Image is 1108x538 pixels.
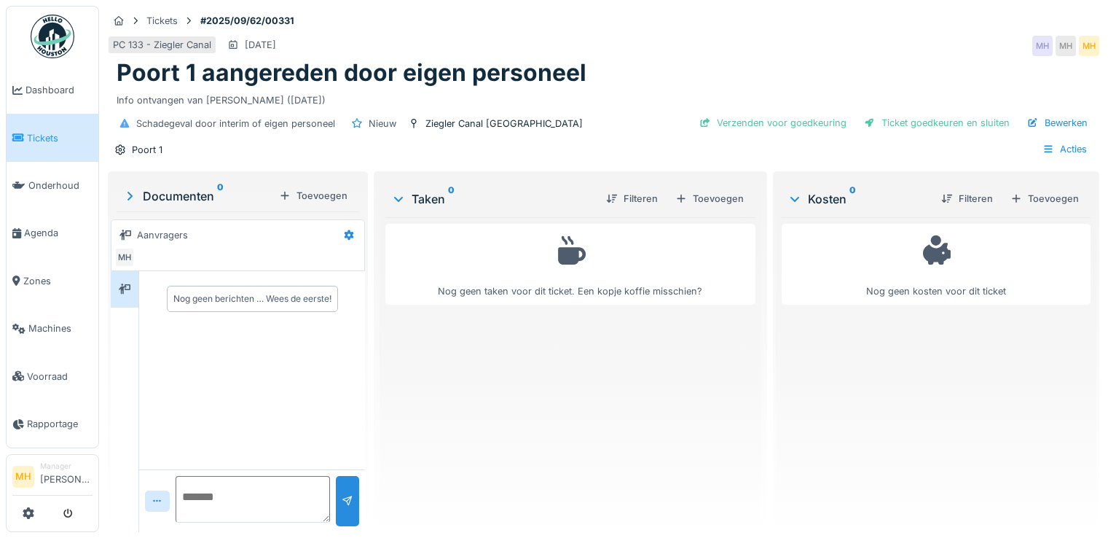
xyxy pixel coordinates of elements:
[369,117,396,130] div: Nieuw
[217,187,224,205] sup: 0
[858,113,1015,133] div: Ticket goedkeuren en sluiten
[132,143,162,157] div: Poort 1
[1056,36,1076,56] div: MH
[173,292,331,305] div: Nog geen berichten … Wees de eerste!
[600,189,664,208] div: Filteren
[7,66,98,114] a: Dashboard
[1036,139,1093,160] div: Acties
[7,209,98,257] a: Agenda
[7,400,98,448] a: Rapportage
[31,15,74,58] img: Badge_color-CXgf-gQk.svg
[245,38,276,52] div: [DATE]
[136,117,335,130] div: Schadegeval door interim of eigen personeel
[787,190,930,208] div: Kosten
[669,189,750,208] div: Toevoegen
[113,38,211,52] div: PC 133 - Ziegler Canal
[27,131,93,145] span: Tickets
[7,114,98,161] a: Tickets
[935,189,999,208] div: Filteren
[1079,36,1099,56] div: MH
[425,117,583,130] div: Ziegler Canal [GEOGRAPHIC_DATA]
[395,230,746,298] div: Nog geen taken voor dit ticket. Een kopje koffie misschien?
[114,247,135,268] div: MH
[849,190,856,208] sup: 0
[117,87,1091,107] div: Info ontvangen van [PERSON_NAME] ([DATE])
[7,305,98,352] a: Machines
[7,257,98,305] a: Zones
[24,226,93,240] span: Agenda
[7,162,98,209] a: Onderhoud
[137,228,188,242] div: Aanvragers
[40,461,93,492] li: [PERSON_NAME]
[23,274,93,288] span: Zones
[27,417,93,431] span: Rapportage
[791,230,1081,298] div: Nog geen kosten voor dit ticket
[25,83,93,97] span: Dashboard
[1005,189,1085,208] div: Toevoegen
[1032,36,1053,56] div: MH
[1021,113,1093,133] div: Bewerken
[122,187,273,205] div: Documenten
[27,370,93,383] span: Voorraad
[195,14,300,28] strong: #2025/09/62/00331
[117,59,586,87] h1: Poort 1 aangereden door eigen personeel
[28,321,93,335] span: Machines
[12,461,93,496] a: MH Manager[PERSON_NAME]
[273,186,353,206] div: Toevoegen
[391,190,594,208] div: Taken
[40,461,93,472] div: Manager
[146,14,178,28] div: Tickets
[694,113,852,133] div: Verzenden voor goedkeuring
[12,466,34,488] li: MH
[448,190,455,208] sup: 0
[28,179,93,192] span: Onderhoud
[7,352,98,399] a: Voorraad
